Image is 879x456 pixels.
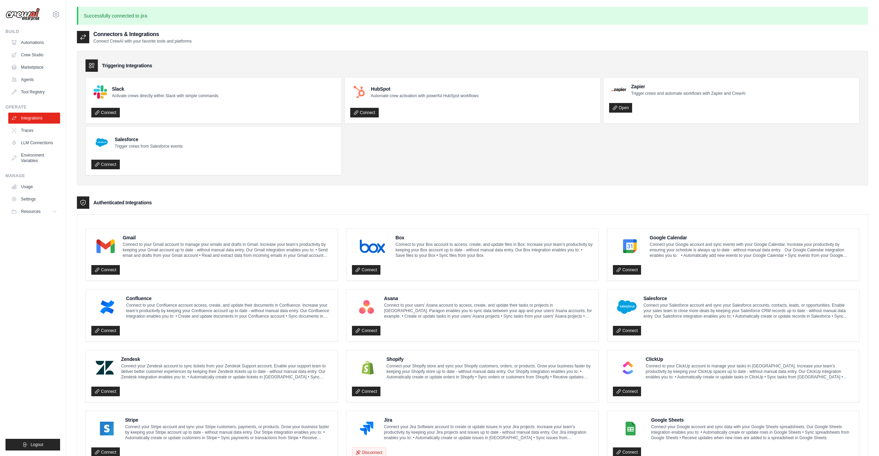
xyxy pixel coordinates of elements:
a: Connect [613,265,641,275]
a: Connect [91,387,120,396]
button: Resources [8,206,60,217]
p: Successfully connected to jira [77,7,868,25]
img: Salesforce Logo [93,134,110,151]
p: Connect to your ClickUp account to manage your tasks in [GEOGRAPHIC_DATA]. Increase your team’s p... [646,363,854,380]
a: Tool Registry [8,87,60,98]
p: Trigger crews from Salesforce events [115,144,183,149]
a: Automations [8,37,60,48]
img: Jira Logo [354,422,379,435]
img: HubSpot Logo [352,85,366,99]
img: Logo [5,8,40,21]
p: Automate crew activation with powerful HubSpot workflows [371,93,478,99]
a: Traces [8,125,60,136]
h4: Shopify [386,356,593,363]
img: Zapier Logo [611,88,626,92]
a: Crew Studio [8,49,60,60]
h4: Gmail [123,234,332,241]
a: Connect [91,108,120,117]
a: Connect [350,108,379,117]
button: Logout [5,439,60,451]
p: Connect your Shopify store and sync your Shopify customers, orders, or products. Grow your busine... [386,363,593,380]
div: Operate [5,104,60,110]
a: LLM Connections [8,137,60,148]
h2: Connectors & Integrations [93,30,192,38]
h4: Slack [112,85,218,92]
a: Connect [352,387,380,396]
p: Connect your Google account and sync events with your Google Calendar. Increase your productivity... [650,242,854,258]
a: Connect [91,265,120,275]
img: Asana Logo [354,300,379,314]
img: Gmail Logo [93,239,118,253]
a: Connect [352,265,380,275]
h3: Triggering Integrations [102,62,152,69]
a: Settings [8,194,60,205]
a: Agents [8,74,60,85]
p: Connect to your Gmail account to manage your emails and drafts in Gmail. Increase your team’s pro... [123,242,332,258]
p: Connect to your users’ Asana account to access, create, and update their tasks or projects in [GE... [384,303,593,319]
h4: Google Sheets [651,417,854,423]
p: Connect your Google account and sync data with your Google Sheets spreadsheets. Our Google Sheets... [651,424,854,441]
h4: Salesforce [115,136,183,143]
p: Connect your Stripe account and sync your Stripe customers, payments, or products. Grow your busi... [125,424,332,441]
a: Marketplace [8,62,60,73]
h4: Zapier [631,83,745,90]
a: Integrations [8,113,60,124]
img: Box Logo [354,239,391,253]
a: Connect [352,326,380,335]
span: Logout [31,442,43,447]
a: Environment Variables [8,150,60,166]
img: Confluence Logo [93,300,121,314]
a: Connect [91,326,120,335]
h4: Google Calendar [650,234,854,241]
h3: Authenticated Integrations [93,199,152,206]
img: Stripe Logo [93,422,120,435]
p: Connect to your Box account to access, create, and update files in Box. Increase your team’s prod... [396,242,593,258]
h4: Zendesk [121,356,332,363]
div: Build [5,29,60,34]
a: Open [609,103,632,113]
img: Shopify Logo [354,361,381,375]
h4: Jira [384,417,593,423]
img: ClickUp Logo [615,361,641,375]
h4: Confluence [126,295,332,302]
img: Google Calendar Logo [615,239,645,253]
div: Manage [5,173,60,179]
img: Google Sheets Logo [615,422,646,435]
a: Usage [8,181,60,192]
p: Connect your Jira Software account to create or update issues in your Jira projects. Increase you... [384,424,593,441]
p: Activate crews directly within Slack with simple commands [112,93,218,99]
img: Salesforce Logo [615,300,639,314]
p: Connect your Zendesk account to sync tickets from your Zendesk Support account. Enable your suppo... [121,363,332,380]
p: Trigger crews and automate workflows with Zapier and CrewAI [631,91,745,96]
h4: Stripe [125,417,332,423]
h4: ClickUp [646,356,854,363]
h4: Box [396,234,593,241]
a: Connect [613,326,641,335]
h4: Asana [384,295,593,302]
h4: Salesforce [643,295,854,302]
a: Connect [613,387,641,396]
p: Connect your Salesforce account and sync your Salesforce accounts, contacts, leads, or opportunit... [643,303,854,319]
img: Slack Logo [93,85,107,99]
h4: HubSpot [371,85,478,92]
p: Connect CrewAI with your favorite tools and platforms [93,38,192,44]
img: Zendesk Logo [93,361,116,375]
p: Connect to your Confluence account access, create, and update their documents in Confluence. Incr... [126,303,332,319]
a: Connect [91,160,120,169]
span: Resources [21,209,41,214]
